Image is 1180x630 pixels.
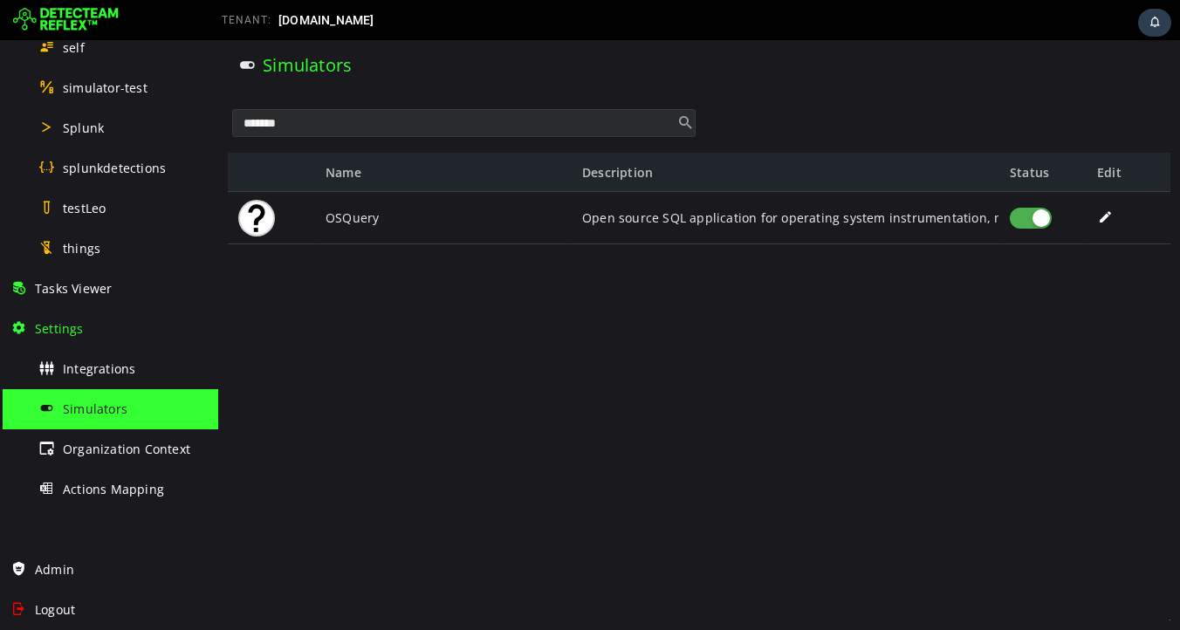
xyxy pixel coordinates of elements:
[97,152,353,204] div: OSQuery
[63,240,100,257] span: things
[781,113,868,152] div: Status
[63,360,135,377] span: Integrations
[63,79,147,96] span: simulator-test
[97,113,353,152] div: Name
[868,113,952,152] div: Edit
[353,113,781,152] div: Description
[278,13,374,27] span: [DOMAIN_NAME]
[63,401,127,417] span: Simulators
[222,14,271,26] span: TENANT:
[63,441,190,457] span: Organization Context
[35,280,112,297] span: Tasks Viewer
[45,13,134,37] span: Simulators
[35,561,74,578] span: Admin
[63,481,164,497] span: Actions Mapping
[63,160,166,176] span: splunkdetections
[35,320,84,337] span: Settings
[13,6,119,34] img: Detecteam logo
[1138,9,1171,37] div: Task Notifications
[364,152,770,204] div: Open source SQL application for operating system instrumentation, monitoring, and analytics.
[20,160,57,196] img: default.jpg
[35,601,75,618] span: Logout
[63,120,104,136] span: Splunk
[63,39,85,56] span: self
[63,200,106,216] span: testLeo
